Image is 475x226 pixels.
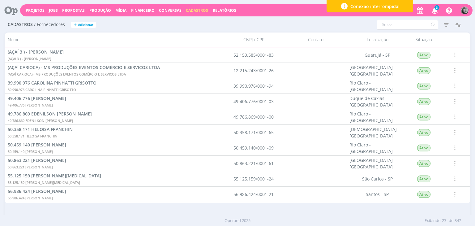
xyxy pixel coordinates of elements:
span: 50.358.171 HELOISA FRANCHIN [8,126,73,132]
div: 12.215.243/0001-26 [223,63,285,78]
div: 56.986.424/0001-21 [223,187,285,202]
button: J [460,5,469,16]
span: Ativo [417,160,430,167]
span: 50.863.221 [PERSON_NAME] [8,165,53,169]
span: Ativo [417,52,430,59]
a: Propostas [62,8,85,13]
div: Localização [347,34,409,45]
span: (AÇAÍ CARIOCA) - MS PRODUÇÕES EVENTOS COMÉRCIO E SERVIÇOS LTDA [8,72,126,76]
span: 56.986.424 [PERSON_NAME] [8,196,53,200]
button: Cadastros [184,8,210,13]
a: Mídia [115,8,126,13]
span: 49.786.869 EDENILSON [PERSON_NAME] [8,118,73,123]
div: 49.406.776/0001-03 [223,94,285,109]
span: [GEOGRAPHIC_DATA] - [GEOGRAPHIC_DATA] [350,157,396,170]
span: 55.125.159 [PERSON_NAME][MEDICAL_DATA] [8,173,101,179]
div: CNPJ / CPF [223,34,285,45]
span: 49.786.869 EDENILSON [PERSON_NAME] [8,111,92,117]
button: Financeiro [129,8,156,13]
a: (AÇAÍ 3 ) - [PERSON_NAME](AÇAÍ 3 ) - [PERSON_NAME] [8,49,64,62]
span: Duque de Caxias - [GEOGRAPHIC_DATA] [350,95,393,108]
div: 52.153.585/0001-83 [223,47,285,63]
a: 55.125.159 [PERSON_NAME][MEDICAL_DATA]55.125.159 [PERSON_NAME][MEDICAL_DATA] [8,172,101,185]
div: 50.863.221/0001-61 [223,156,285,171]
button: Jobs [47,8,60,13]
div: 49.786.869/0001-00 [223,109,285,124]
button: Projetos [24,8,46,13]
span: 49.406.776 [PERSON_NAME] [8,95,66,101]
span: Ativo [417,114,430,120]
span: 50.863.221 [PERSON_NAME] [8,157,66,163]
div: Situação [409,34,439,45]
span: [DEMOGRAPHIC_DATA] - [GEOGRAPHIC_DATA] [350,126,400,139]
span: de [449,218,453,224]
button: +Adicionar [71,22,96,28]
span: (AÇAÍ 3 ) - [PERSON_NAME] [8,56,51,61]
span: Guarujá - SP [365,52,390,58]
a: 50.459.140 [PERSON_NAME]50.459.140 [PERSON_NAME] [8,141,66,154]
span: Ativo [417,176,430,182]
span: Ativo [417,129,430,136]
span: Ativo [417,67,430,74]
span: São Carlos - SP [362,176,393,182]
span: [GEOGRAPHIC_DATA] - [GEOGRAPHIC_DATA] [350,64,396,77]
span: 49.406.776 [PERSON_NAME] [8,103,53,107]
span: 39.990.976 CAROLINA PINHATTI GRISOTTO [8,87,76,92]
button: Propostas [60,8,87,13]
span: Cadastros [8,22,33,27]
span: 50.459.140 [PERSON_NAME] [8,142,66,148]
span: 56.986.424 [PERSON_NAME] [8,188,66,194]
span: Financeiro [131,8,155,13]
span: (AÇAÍ 3 ) - [PERSON_NAME] [8,49,64,55]
a: 49.406.776 [PERSON_NAME]49.406.776 [PERSON_NAME] [8,95,66,108]
span: + [74,22,77,28]
span: Ativo [417,191,430,198]
button: Mídia [113,8,128,13]
span: 347 [455,218,461,224]
button: Conversas [157,8,183,13]
a: 56.986.424 [PERSON_NAME]56.986.424 [PERSON_NAME] [8,188,66,201]
div: 39.990.976/0001-94 [223,78,285,93]
a: Conversas [159,8,182,13]
a: Projetos [26,8,45,13]
span: 23 [442,218,446,224]
span: Ativo [417,145,430,151]
div: Contato [285,34,347,45]
span: (AÇAÍ CARIOCA) - MS PRODUÇÕES EVENTOS COMÉRCIO E SERVIÇOS LTDA [8,64,160,70]
span: Conexão interrompida! [350,3,400,10]
span: 50.358.171 HELOISA FRANCHIN [8,134,58,138]
span: Ativo [417,98,430,105]
span: / Fornecedores [34,22,65,27]
a: 50.863.221 [PERSON_NAME]50.863.221 [PERSON_NAME] [8,157,66,170]
span: Rio Claro - [GEOGRAPHIC_DATA] [350,111,393,123]
a: Relatórios [213,8,236,13]
div: 55.125.159/0001-24 [223,171,285,186]
input: Busca [377,20,438,30]
span: Ativo [417,83,430,89]
button: Produção [88,8,113,13]
span: Cadastros [186,8,208,13]
span: 3 [434,5,439,10]
span: Rio Claro - [GEOGRAPHIC_DATA] [350,80,393,92]
span: Rio Claro - [GEOGRAPHIC_DATA] [350,142,393,154]
div: 50.459.140/0001-09 [223,140,285,155]
span: 50.459.140 [PERSON_NAME] [8,149,53,154]
a: (AÇAÍ CARIOCA) - MS PRODUÇÕES EVENTOS COMÉRCIO E SERVIÇOS LTDA(AÇAÍ CARIOCA) - MS PRODUÇÕES EVENT... [8,64,160,77]
span: Santos - SP [366,191,389,197]
span: 55.125.159 [PERSON_NAME][MEDICAL_DATA] [8,180,80,185]
div: Nome [5,34,223,45]
span: Exibindo [425,218,441,224]
a: Produção [89,8,111,13]
button: Relatórios [211,8,238,13]
a: Jobs [49,8,58,13]
a: 39.990.976 CAROLINA PINHATTI GRISOTTO39.990.976 CAROLINA PINHATTI GRISOTTO [8,80,96,93]
img: J [461,7,469,14]
span: Adicionar [78,23,93,27]
div: 50.358.171/0001-65 [223,125,285,140]
span: 39.990.976 CAROLINA PINHATTI GRISOTTO [8,80,96,86]
button: 3 [428,5,441,16]
a: 50.358.171 HELOISA FRANCHIN50.358.171 HELOISA FRANCHIN [8,126,73,139]
a: 49.786.869 EDENILSON [PERSON_NAME]49.786.869 EDENILSON [PERSON_NAME] [8,111,92,124]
